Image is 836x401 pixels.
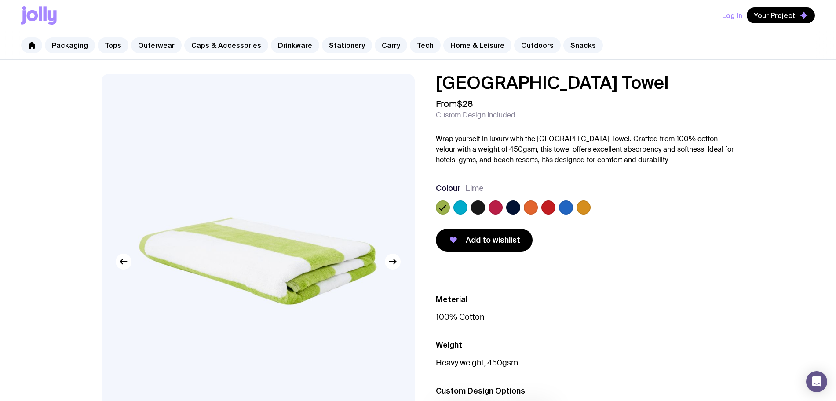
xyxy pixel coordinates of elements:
a: Home & Leisure [443,37,511,53]
a: Snacks [563,37,603,53]
h1: [GEOGRAPHIC_DATA] Towel [436,74,735,91]
span: Add to wishlist [466,235,520,245]
span: Lime [466,183,484,193]
a: Tech [410,37,441,53]
a: Packaging [45,37,95,53]
button: Log In [722,7,742,23]
button: Your Project [747,7,815,23]
span: Your Project [754,11,796,20]
h3: Custom Design Options [436,386,735,396]
h3: Weight [436,340,735,350]
a: Outdoors [514,37,561,53]
a: Outerwear [131,37,182,53]
h3: Colour [436,183,460,193]
p: Wrap yourself in luxury with the [GEOGRAPHIC_DATA] Towel. Crafted from 100% cotton velour with a ... [436,134,735,165]
p: 100% Cotton [436,312,735,322]
a: Tops [98,37,128,53]
a: Stationery [322,37,372,53]
a: Drinkware [271,37,319,53]
p: Heavy weight, 450gsm [436,357,735,368]
h3: Meterial [436,294,735,305]
a: Caps & Accessories [184,37,268,53]
a: Carry [375,37,407,53]
button: Add to wishlist [436,229,533,252]
span: $28 [457,98,473,109]
div: Open Intercom Messenger [806,371,827,392]
span: From [436,98,473,109]
span: Custom Design Included [436,111,515,120]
